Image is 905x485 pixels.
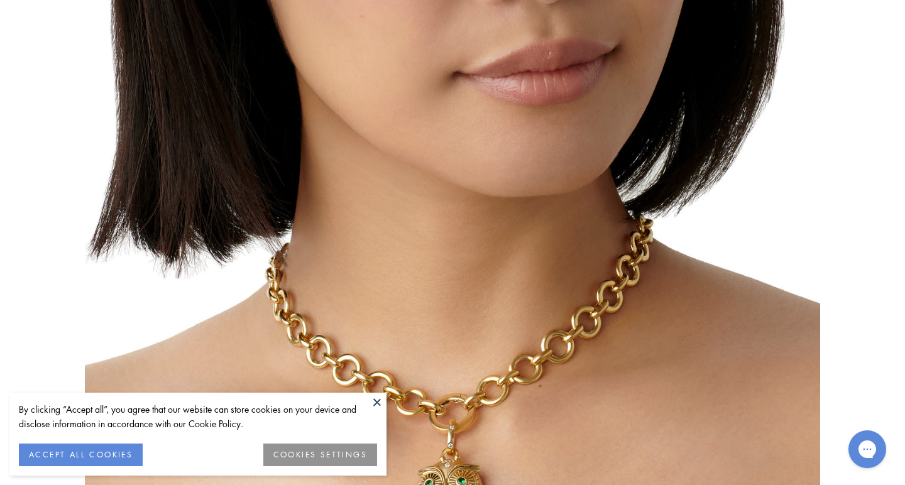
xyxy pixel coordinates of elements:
button: ACCEPT ALL COOKIES [19,444,143,466]
div: By clicking “Accept all”, you agree that our website can store cookies on your device and disclos... [19,402,377,431]
button: COOKIES SETTINGS [263,444,377,466]
iframe: Gorgias live chat messenger [842,426,892,472]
